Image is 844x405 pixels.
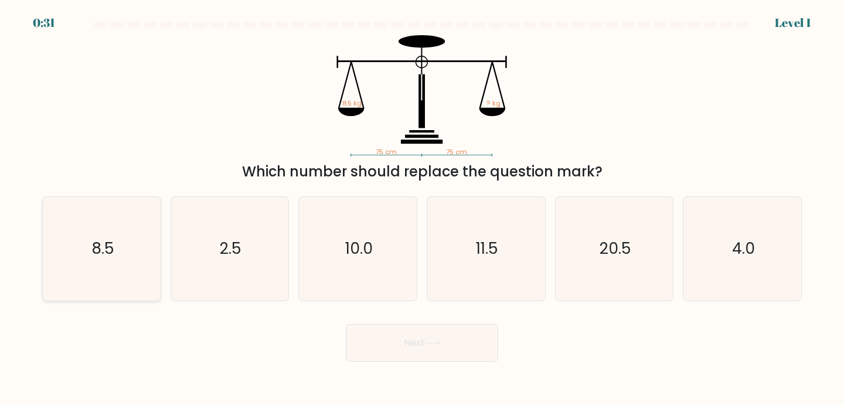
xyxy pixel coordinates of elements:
text: 10.0 [345,238,373,260]
text: 4.0 [732,238,755,260]
button: Next [346,324,498,362]
div: 0:31 [33,14,55,32]
tspan: 75 cm [376,147,397,156]
div: Which number should replace the question mark? [49,161,795,182]
tspan: 75 cm [447,147,468,156]
text: 20.5 [600,238,631,260]
div: Level 1 [775,14,811,32]
tspan: 8.5 kg [342,98,362,108]
text: 2.5 [220,238,241,260]
text: 11.5 [476,238,498,260]
tspan: ? kg [487,98,501,108]
text: 8.5 [91,238,114,260]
